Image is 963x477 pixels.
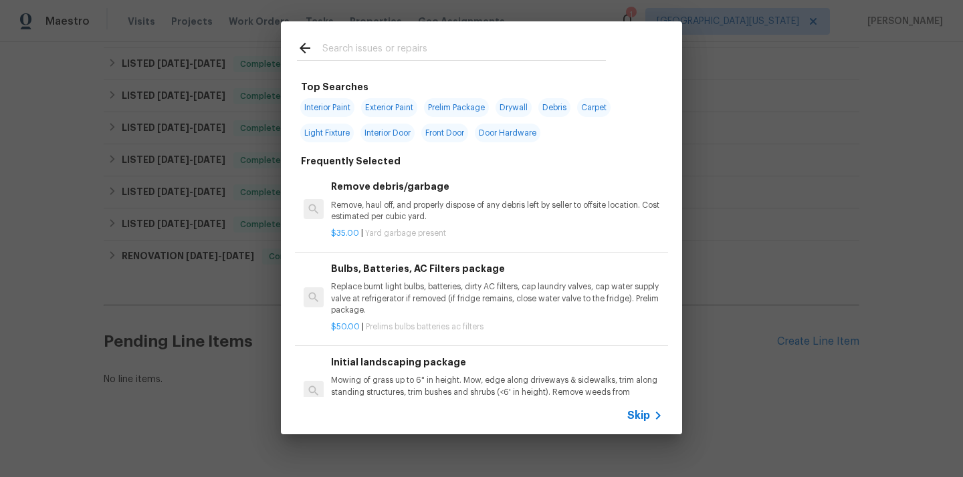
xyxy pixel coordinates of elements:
[496,98,532,117] span: Drywall
[538,98,570,117] span: Debris
[331,229,359,237] span: $35.00
[301,154,401,168] h6: Frequently Selected
[366,323,484,331] span: Prelims bulbs batteries ac filters
[322,40,606,60] input: Search issues or repairs
[331,355,663,369] h6: Initial landscaping package
[331,228,663,239] p: |
[577,98,611,117] span: Carpet
[424,98,489,117] span: Prelim Package
[300,124,354,142] span: Light Fixture
[421,124,468,142] span: Front Door
[331,281,663,315] p: Replace burnt light bulbs, batteries, dirty AC filters, cap laundry valves, cap water supply valv...
[331,375,663,409] p: Mowing of grass up to 6" in height. Mow, edge along driveways & sidewalks, trim along standing st...
[301,79,368,94] h6: Top Searches
[360,124,415,142] span: Interior Door
[331,261,663,276] h6: Bulbs, Batteries, AC Filters package
[361,98,417,117] span: Exterior Paint
[365,229,446,237] span: Yard garbage present
[300,98,354,117] span: Interior Paint
[627,409,650,422] span: Skip
[475,124,540,142] span: Door Hardware
[331,179,663,194] h6: Remove debris/garbage
[331,200,663,222] p: Remove, haul off, and properly dispose of any debris left by seller to offsite location. Cost est...
[331,321,663,333] p: |
[331,323,360,331] span: $50.00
